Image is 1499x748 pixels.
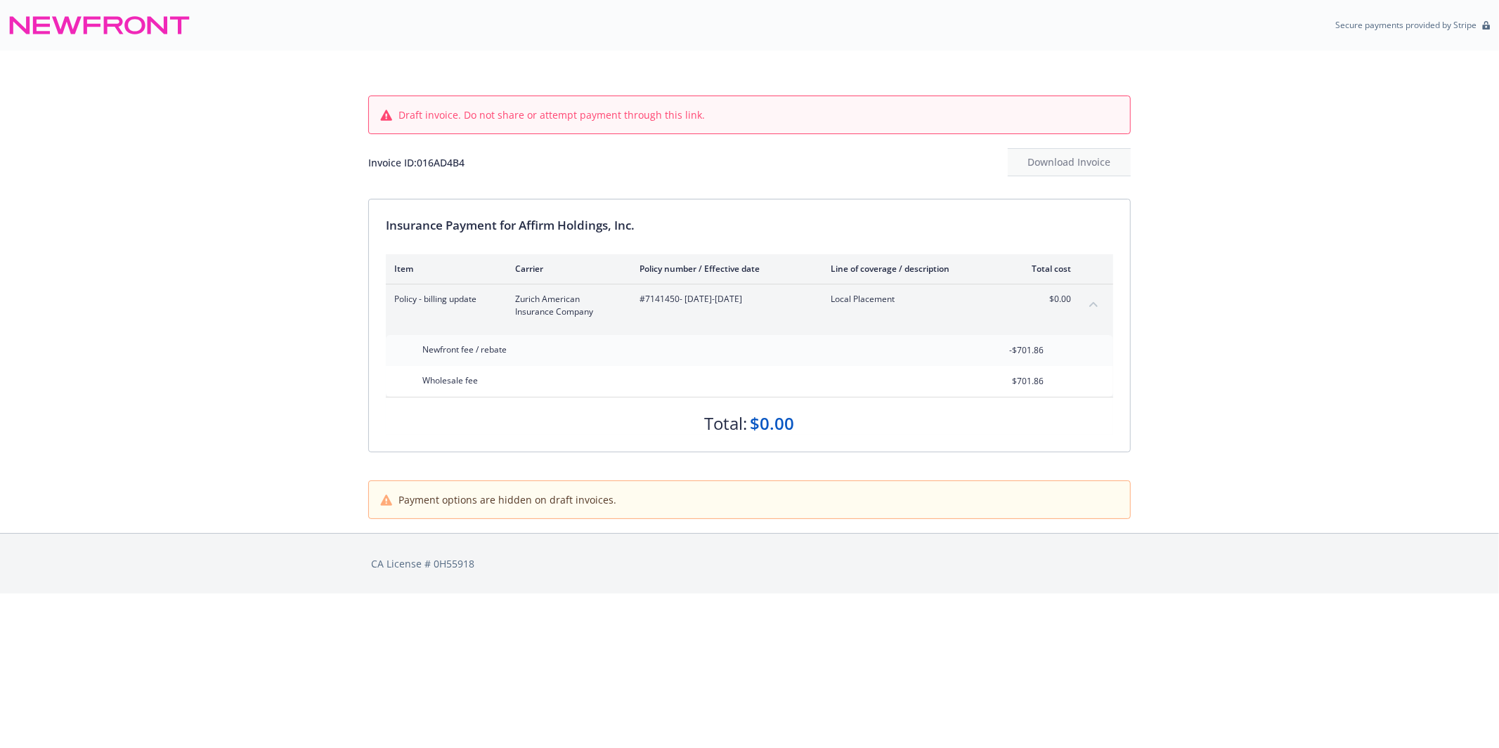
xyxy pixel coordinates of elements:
input: 0.00 [961,371,1052,392]
div: CA License # 0H55918 [371,556,1128,571]
div: Carrier [515,263,617,275]
span: Policy - billing update [394,293,493,306]
span: Newfront fee / rebate [422,343,507,355]
span: Payment options are hidden on draft invoices. [398,492,616,507]
div: Policy - billing updateZurich American Insurance Company#7141450- [DATE]-[DATE]Local Placement$0.... [386,284,1113,327]
span: $0.00 [1018,293,1071,306]
span: Draft invoice. Do not share or attempt payment through this link. [398,107,705,122]
span: #7141450 - [DATE]-[DATE] [640,293,808,306]
span: Wholesale fee [422,374,478,386]
div: Item [394,263,493,275]
p: Secure payments provided by Stripe [1335,19,1477,31]
span: Zurich American Insurance Company [515,293,617,318]
button: collapse content [1082,293,1105,315]
div: Invoice ID: 016AD4B4 [368,155,465,170]
div: Download Invoice [1008,149,1131,176]
div: Total: [705,412,748,435]
div: Insurance Payment for Affirm Holdings, Inc. [386,216,1113,235]
input: 0.00 [961,340,1052,361]
div: Total cost [1018,263,1071,275]
div: Policy number / Effective date [640,263,808,275]
span: Local Placement [831,293,996,306]
div: Line of coverage / description [831,263,996,275]
div: $0.00 [751,412,795,435]
button: Download Invoice [1008,148,1131,176]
